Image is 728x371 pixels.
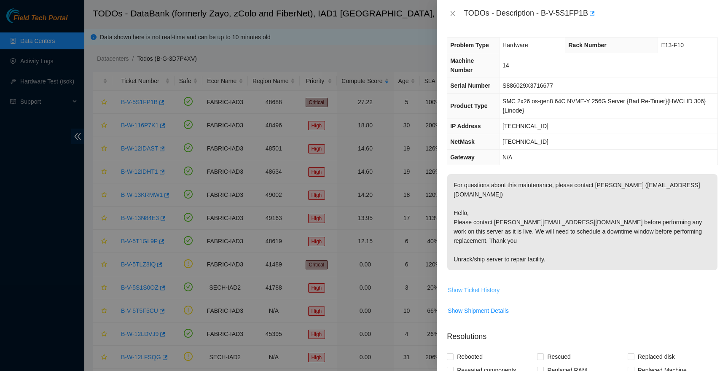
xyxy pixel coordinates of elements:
[502,82,553,89] span: S886029X3716677
[464,7,718,20] div: TODOs - Description - B-V-5S1FP1B
[634,350,678,363] span: Replaced disk
[502,138,548,145] span: [TECHNICAL_ID]
[450,102,487,109] span: Product Type
[450,57,474,73] span: Machine Number
[502,42,528,48] span: Hardware
[661,42,684,48] span: E13-F10
[447,10,459,18] button: Close
[502,154,512,161] span: N/A
[447,304,509,317] button: Show Shipment Details
[450,123,481,129] span: IP Address
[502,123,548,129] span: [TECHNICAL_ID]
[447,174,717,270] p: For questions about this maintenance, please contact [PERSON_NAME] ([EMAIL_ADDRESS][DOMAIN_NAME])...
[450,154,475,161] span: Gateway
[449,10,456,17] span: close
[450,138,475,145] span: NetMask
[502,98,706,114] span: SMC 2x26 os-gen8 64C NVME-Y 256G Server {Bad Re-Timer}{HWCLID 306}{Linode}
[544,350,574,363] span: Rescued
[502,62,509,69] span: 14
[450,42,489,48] span: Problem Type
[454,350,486,363] span: Rebooted
[447,324,718,342] p: Resolutions
[448,306,509,315] span: Show Shipment Details
[447,283,500,297] button: Show Ticket History
[450,82,490,89] span: Serial Number
[568,42,606,48] span: Rack Number
[448,285,500,295] span: Show Ticket History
